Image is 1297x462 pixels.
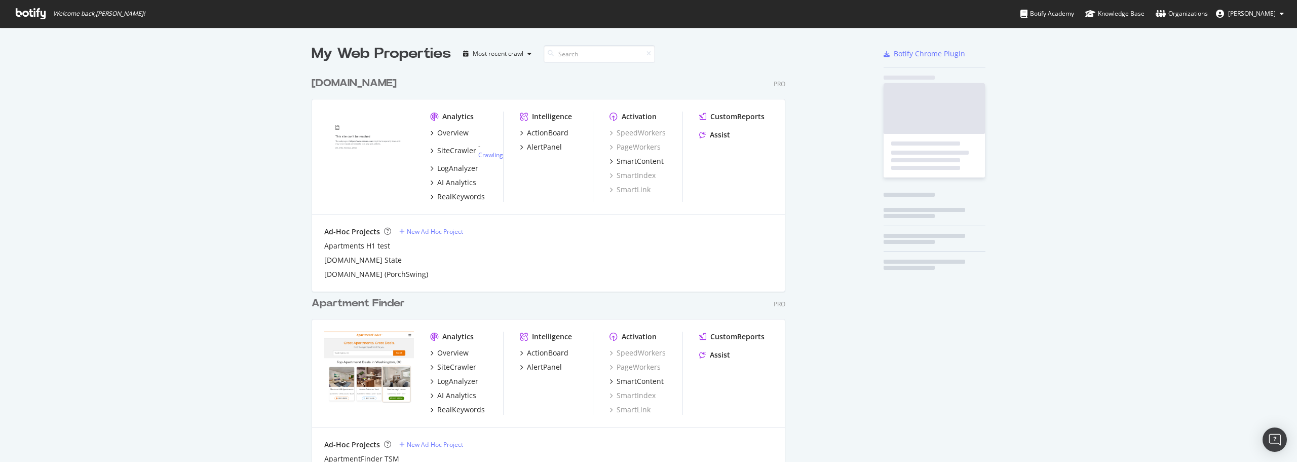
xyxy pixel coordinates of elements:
a: New Ad-Hoc Project [399,227,463,236]
a: LogAnalyzer [430,163,478,173]
div: Botify Chrome Plugin [894,49,965,59]
div: Activation [622,332,657,342]
a: AlertPanel [520,142,562,152]
div: ActionBoard [527,348,568,358]
a: PageWorkers [609,142,661,152]
a: SiteCrawler [430,362,476,372]
a: SmartLink [609,405,651,415]
a: CustomReports [699,112,765,122]
div: [DOMAIN_NAME] [312,76,397,91]
div: Botify Academy [1020,9,1074,19]
div: SiteCrawler [437,146,476,156]
div: Apartment Finder [312,296,405,311]
div: Ad-Hoc Projects [324,227,380,237]
img: www.homes.com [324,112,414,184]
div: New Ad-Hoc Project [407,227,463,236]
div: Intelligence [532,332,572,342]
div: New Ad-Hoc Project [407,440,463,449]
button: [PERSON_NAME] [1208,6,1292,22]
a: AI Analytics [430,390,476,401]
div: Assist [710,350,730,360]
a: Assist [699,350,730,360]
div: AI Analytics [437,177,476,188]
a: Overview [430,128,469,138]
span: Welcome back, [PERSON_NAME] ! [53,10,145,18]
span: Phil Mastroianni [1228,9,1276,18]
div: AI Analytics [437,390,476,401]
div: Organizations [1156,9,1208,19]
a: ActionBoard [520,348,568,358]
div: Pro [774,80,785,88]
a: ActionBoard [520,128,568,138]
div: Most recent crawl [473,51,523,57]
div: LogAnalyzer [437,376,478,386]
a: AlertPanel [520,362,562,372]
a: LogAnalyzer [430,376,478,386]
a: New Ad-Hoc Project [399,440,463,449]
div: Ad-Hoc Projects [324,440,380,450]
a: SmartContent [609,156,664,166]
a: SmartIndex [609,170,656,181]
div: RealKeywords [437,192,485,202]
a: CustomReports [699,332,765,342]
a: Apartment Finder [312,296,409,311]
a: Overview [430,348,469,358]
div: LogAnalyzer [437,163,478,173]
a: [DOMAIN_NAME] [312,76,401,91]
div: CustomReports [710,332,765,342]
div: AlertPanel [527,142,562,152]
div: Analytics [442,112,474,122]
div: Overview [437,348,469,358]
div: Activation [622,112,657,122]
div: My Web Properties [312,44,451,64]
a: SpeedWorkers [609,348,666,358]
a: Assist [699,130,730,140]
div: Intelligence [532,112,572,122]
div: AlertPanel [527,362,562,372]
a: SpeedWorkers [609,128,666,138]
div: Assist [710,130,730,140]
a: [DOMAIN_NAME] State [324,255,402,265]
div: RealKeywords [437,405,485,415]
img: apartmentfinder.com [324,332,414,404]
a: Crawling [478,151,503,159]
div: SiteCrawler [437,362,476,372]
a: RealKeywords [430,405,485,415]
div: Pro [774,300,785,308]
div: Knowledge Base [1085,9,1145,19]
a: Botify Chrome Plugin [884,49,965,59]
a: SmartContent [609,376,664,386]
div: Open Intercom Messenger [1263,428,1287,452]
div: ActionBoard [527,128,568,138]
div: - [478,142,503,159]
div: Overview [437,128,469,138]
a: RealKeywords [430,192,485,202]
button: Most recent crawl [459,46,536,62]
a: PageWorkers [609,362,661,372]
a: AI Analytics [430,177,476,188]
div: SmartContent [617,376,664,386]
a: SiteCrawler- Crawling [430,142,503,159]
div: SmartContent [617,156,664,166]
div: CustomReports [710,112,765,122]
a: SmartLink [609,185,651,195]
div: Analytics [442,332,474,342]
a: Apartments H1 test [324,241,390,251]
input: Search [544,45,655,63]
a: [DOMAIN_NAME] (PorchSwing) [324,269,428,279]
a: SmartIndex [609,390,656,401]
